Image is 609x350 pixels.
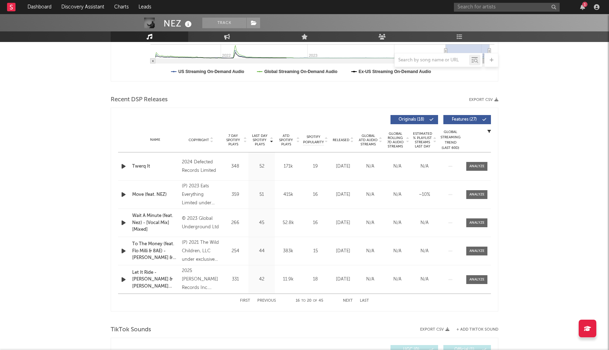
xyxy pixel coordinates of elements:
[358,191,382,198] div: N/A
[132,191,178,198] a: Move (feat. NEZ)
[331,248,355,255] div: [DATE]
[224,248,247,255] div: 254
[358,219,382,227] div: N/A
[386,191,409,198] div: N/A
[224,191,247,198] div: 359
[386,163,409,170] div: N/A
[343,299,353,303] button: Next
[303,248,328,255] div: 15
[580,4,585,10] button: 1
[360,299,369,303] button: Last
[303,191,328,198] div: 16
[250,248,273,255] div: 44
[303,276,328,283] div: 18
[250,276,273,283] div: 42
[250,219,273,227] div: 45
[420,327,449,332] button: Export CSV
[111,326,151,334] span: TikTok Sounds
[264,69,338,74] text: Global Streaming On-Demand Audio
[448,117,480,122] span: Features ( 27 )
[132,137,178,143] div: Name
[250,163,273,170] div: 52
[390,115,438,124] button: Originals(18)
[386,276,409,283] div: N/A
[224,219,247,227] div: 266
[413,163,436,170] div: N/A
[303,219,328,227] div: 16
[358,276,382,283] div: N/A
[182,239,220,264] div: (P) 2021 The Wild Children, LLC under exclusive license to Three Six Zero Recordings/Sony Music E...
[277,248,300,255] div: 383k
[250,191,273,198] div: 51
[132,269,178,290] a: Let It Ride - [PERSON_NAME] & [PERSON_NAME] Remix - Edit
[240,299,250,303] button: First
[333,138,349,142] span: Released
[303,134,324,145] span: Spotify Popularity
[469,98,498,102] button: Export CSV
[449,328,498,332] button: + Add TikTok Sound
[111,96,168,104] span: Recent DSP Releases
[413,191,436,198] div: ~ 10 %
[303,163,328,170] div: 19
[189,138,209,142] span: Copyright
[456,328,498,332] button: + Add TikTok Sound
[182,215,220,231] div: © 2023 Global Underground Ltd
[132,163,178,170] a: Twerq It
[224,134,242,146] span: 7 Day Spotify Plays
[250,134,269,146] span: Last Day Spotify Plays
[182,158,220,175] div: 2024 Defected Records Limited
[313,299,317,302] span: of
[277,163,300,170] div: 171k
[331,219,355,227] div: [DATE]
[413,248,436,255] div: N/A
[301,299,306,302] span: to
[440,129,461,151] div: Global Streaming Trend (Last 60D)
[454,3,560,12] input: Search for artists
[358,248,382,255] div: N/A
[164,18,193,29] div: NEZ
[331,163,355,170] div: [DATE]
[277,134,295,146] span: ATD Spotify Plays
[202,18,246,28] button: Track
[277,191,300,198] div: 415k
[413,219,436,227] div: N/A
[178,69,244,74] text: US Streaming On-Demand Audio
[443,115,491,124] button: Features(27)
[277,276,300,283] div: 11.9k
[257,299,276,303] button: Previous
[224,276,247,283] div: 331
[224,163,247,170] div: 348
[582,2,588,7] div: 1
[331,276,355,283] div: [DATE]
[413,132,432,149] span: Estimated % Playlist Streams Last Day
[132,212,178,233] a: Wait A Minute (feat. Nez) - [Vocal Mix] [Mixed]
[413,276,436,283] div: N/A
[386,219,409,227] div: N/A
[182,182,220,207] div: (P) 2023 Eats Everything Limited under exclusive license to Three Six Zero Recordings / Ministry ...
[331,191,355,198] div: [DATE]
[277,219,300,227] div: 52.8k
[395,117,427,122] span: Originals ( 18 )
[386,248,409,255] div: N/A
[290,297,329,305] div: 16 20 45
[182,267,220,292] div: 2025 [PERSON_NAME] Records Inc. under exclusive license to BMG Rights Management GmbH
[358,163,382,170] div: N/A
[359,69,431,74] text: Ex-US Streaming On-Demand Audio
[132,241,178,261] a: To The Money (feat. Flo Milli & 8AE) - [PERSON_NAME] & Shadow Child Remix
[386,132,405,149] span: Global Rolling 7D Audio Streams
[395,58,469,63] input: Search by song name or URL
[358,134,378,146] span: Global ATD Audio Streams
